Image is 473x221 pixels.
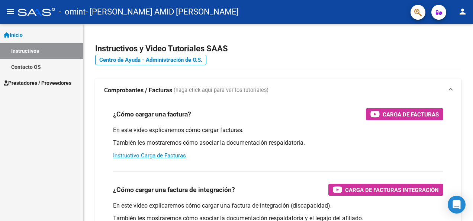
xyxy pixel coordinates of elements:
[59,4,86,20] span: - omint
[4,79,71,87] span: Prestadores / Proveedores
[345,185,439,195] span: Carga de Facturas Integración
[448,196,466,214] div: Open Intercom Messenger
[4,31,23,39] span: Inicio
[383,110,439,119] span: Carga de Facturas
[366,108,443,120] button: Carga de Facturas
[113,152,186,159] a: Instructivo Carga de Facturas
[113,126,443,134] p: En este video explicaremos cómo cargar facturas.
[113,139,443,147] p: También les mostraremos cómo asociar la documentación respaldatoria.
[6,7,15,16] mat-icon: menu
[95,42,461,56] h2: Instructivos y Video Tutoriales SAAS
[86,4,239,20] span: - [PERSON_NAME] AMID [PERSON_NAME]
[458,7,467,16] mat-icon: person
[95,55,206,65] a: Centro de Ayuda - Administración de O.S.
[113,109,191,119] h3: ¿Cómo cargar una factura?
[113,185,235,195] h3: ¿Cómo cargar una factura de integración?
[95,79,461,102] mat-expansion-panel-header: Comprobantes / Facturas (haga click aquí para ver los tutoriales)
[113,202,443,210] p: En este video explicaremos cómo cargar una factura de integración (discapacidad).
[328,184,443,196] button: Carga de Facturas Integración
[174,86,268,95] span: (haga click aquí para ver los tutoriales)
[104,86,172,95] strong: Comprobantes / Facturas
